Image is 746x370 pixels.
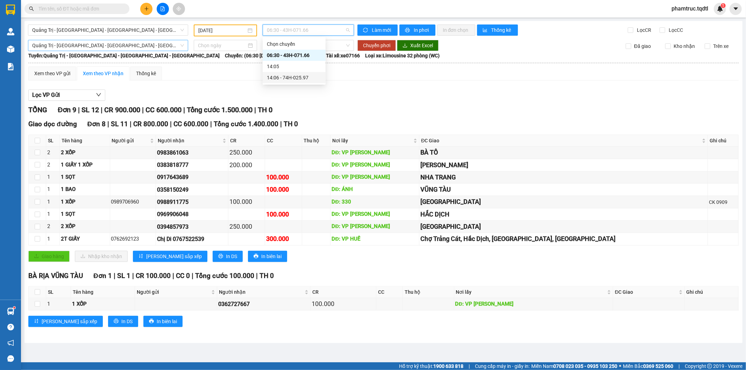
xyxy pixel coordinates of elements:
[157,210,227,219] div: 0969906048
[173,120,208,128] span: CC 600.000
[7,28,14,35] img: warehouse-icon
[170,120,172,128] span: |
[229,197,264,207] div: 100.000
[145,106,182,114] span: CC 600.000
[420,222,706,232] div: [GEOGRAPHIC_DATA]
[157,185,227,194] div: 0358150249
[114,272,115,280] span: |
[144,6,149,11] span: plus
[266,209,300,219] div: 100.000
[730,3,742,15] button: caret-down
[61,185,108,194] div: 1 BAO
[60,135,110,147] th: Tên hàng
[61,235,108,243] div: 2T GIẤY
[132,272,134,280] span: |
[42,4,105,19] p: Nhận:
[28,106,47,114] span: TỔNG
[666,26,684,34] span: Lọc CC
[30,40,55,47] span: 500.000
[61,173,108,182] div: 1 SỌT
[7,324,14,330] span: question-circle
[32,40,184,51] span: Quảng Trị - Huế - Đà Nẵng - Vũng Tàu
[46,286,71,298] th: SL
[3,4,41,19] p: Gửi:
[2,48,24,56] span: Thu hộ:
[38,5,121,13] input: Tìm tên, số ĐT hoặc mã đơn
[101,106,102,114] span: |
[83,70,123,77] div: Xem theo VP nhận
[708,135,739,147] th: Ghi chú
[96,92,101,98] span: down
[114,319,119,324] span: printer
[133,251,207,262] button: sort-ascending[PERSON_NAME] sắp xếp
[187,106,253,114] span: Tổng cước 1.500.000
[218,254,223,259] span: printer
[717,6,723,12] img: icon-new-feature
[46,135,60,147] th: SL
[14,40,18,47] span: 0
[678,362,680,370] span: |
[42,4,105,19] span: VP [GEOGRAPHIC_DATA]
[47,300,70,308] div: 1
[332,137,412,144] span: Nơi lấy
[710,42,731,50] span: Trên xe
[42,318,97,325] span: [PERSON_NAME] sắp xếp
[61,222,108,231] div: 2 XỐP
[158,137,221,144] span: Người nhận
[455,300,612,308] div: DĐ: VP [PERSON_NAME]
[403,286,454,298] th: Thu hộ
[475,362,530,370] span: Cung cấp máy in - giấy in:
[87,120,106,128] span: Đơn 8
[47,149,58,157] div: 2
[6,5,15,15] img: logo-vxr
[157,198,227,206] div: 0988911775
[26,48,56,56] span: 6.800.000
[326,52,360,59] span: Tài xế: xe07166
[117,272,130,280] span: SL 1
[104,106,140,114] span: CR 900.000
[266,234,300,244] div: 300.000
[261,252,282,260] span: In biên lai
[218,300,309,308] div: 0362727667
[121,318,133,325] span: In DS
[146,252,202,260] span: [PERSON_NAME] sắp xếp
[666,4,714,13] span: phamtruc.tqdtl
[397,40,439,51] button: downloadXuất Excel
[709,198,737,206] div: CK 0909
[32,25,184,35] span: Quảng Trị - Huế - Đà Nẵng - Vũng Tàu
[643,363,673,369] strong: 0369 525 060
[81,106,99,114] span: SL 12
[160,6,165,11] span: file-add
[420,197,706,207] div: [GEOGRAPHIC_DATA]
[28,251,70,262] button: uploadGiao hàng
[28,53,220,58] b: Tuyến: Quảng Trị - [GEOGRAPHIC_DATA] - [GEOGRAPHIC_DATA] - [GEOGRAPHIC_DATA]
[365,52,440,59] span: Loại xe: Limousine 32 phòng (WC)
[421,137,701,144] span: ĐC Giao
[420,209,706,219] div: HẮC DỊCH
[61,198,108,206] div: 1 XỐP
[405,28,411,33] span: printer
[157,148,227,157] div: 0983861063
[7,45,14,53] img: warehouse-icon
[108,316,138,327] button: printerIn DS
[198,27,246,34] input: 11/10/2025
[133,120,168,128] span: CR 800.000
[420,234,706,244] div: Chợ Trảng Cát, Hắc Dịch, [GEOGRAPHIC_DATA], [GEOGRAPHIC_DATA]
[332,161,418,169] div: DĐ: VP [PERSON_NAME]
[157,318,177,325] span: In biên lai
[733,6,739,12] span: caret-down
[267,25,349,35] span: 06:30 - 43H-071.66
[399,362,463,370] span: Hỗ trợ kỹ thuật:
[623,362,673,370] span: Miền Bắc
[332,210,418,219] div: DĐ: VP [PERSON_NAME]
[136,70,156,77] div: Thống kê
[47,198,58,206] div: 1
[553,363,617,369] strong: 0708 023 035 - 0935 103 250
[254,106,256,114] span: |
[210,120,212,128] span: |
[2,40,12,47] span: CR:
[173,3,185,15] button: aim
[7,340,14,346] span: notification
[420,160,706,170] div: [PERSON_NAME]
[477,24,518,36] button: bar-chartThống kê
